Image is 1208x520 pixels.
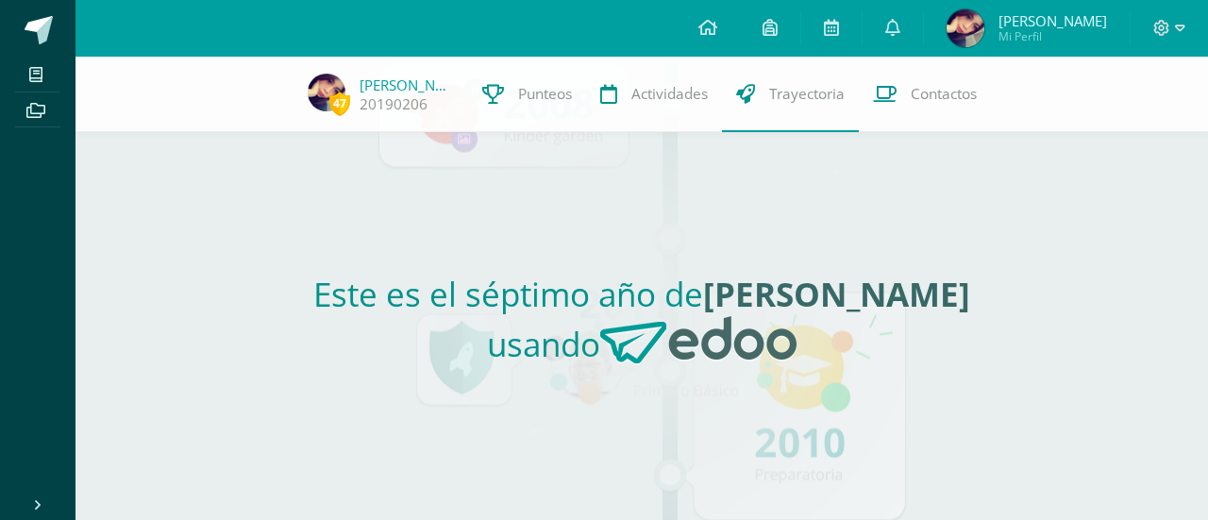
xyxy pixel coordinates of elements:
[329,92,350,115] span: 47
[859,57,991,132] a: Contactos
[308,74,345,111] img: 78268b36645396304b2d8e5a5d2332f1.png
[911,84,977,104] span: Contactos
[360,94,428,114] a: 20190206
[468,57,586,132] a: Punteos
[998,11,1107,30] span: [PERSON_NAME]
[769,84,845,104] span: Trayectoria
[600,316,797,365] img: Edoo
[947,9,984,47] img: 78268b36645396304b2d8e5a5d2332f1.png
[722,57,859,132] a: Trayectoria
[703,272,970,316] strong: [PERSON_NAME]
[998,28,1107,44] span: Mi Perfil
[360,75,454,94] a: [PERSON_NAME]
[518,84,572,104] span: Punteos
[215,272,1069,380] h2: Este es el séptimo año de usando
[586,57,722,132] a: Actividades
[631,84,708,104] span: Actividades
